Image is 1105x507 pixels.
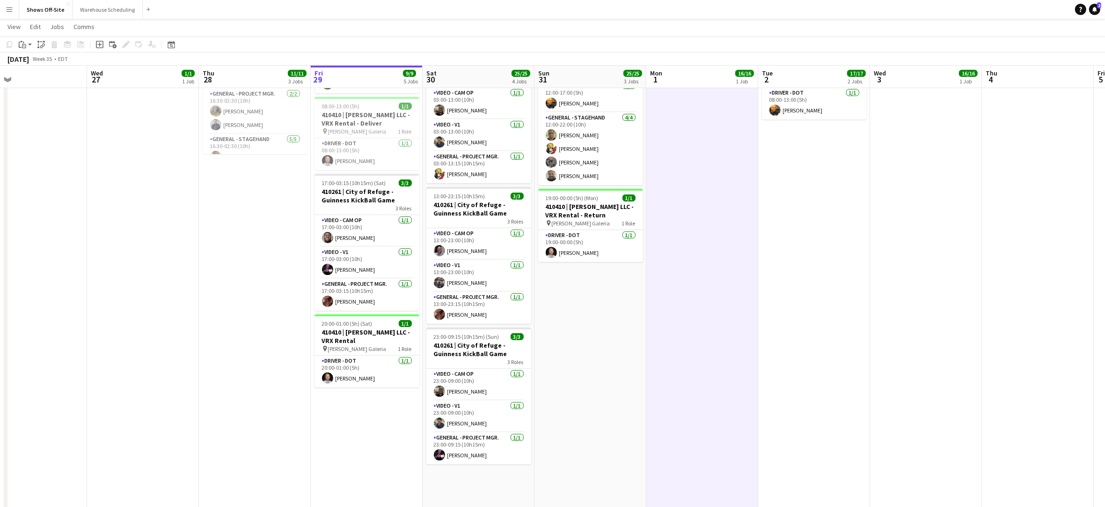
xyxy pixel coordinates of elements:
a: Comms [70,21,98,33]
div: EDT [58,55,68,62]
div: [DATE] [7,54,29,64]
a: View [4,21,24,33]
a: 2 [1089,4,1100,15]
span: 2 [1097,2,1101,8]
span: Jobs [50,22,64,31]
span: View [7,22,21,31]
button: Warehouse Scheduling [73,0,143,19]
a: Edit [26,21,44,33]
span: Comms [73,22,95,31]
span: Week 35 [31,55,54,62]
span: Edit [30,22,41,31]
button: Shows Off-Site [19,0,73,19]
a: Jobs [46,21,68,33]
